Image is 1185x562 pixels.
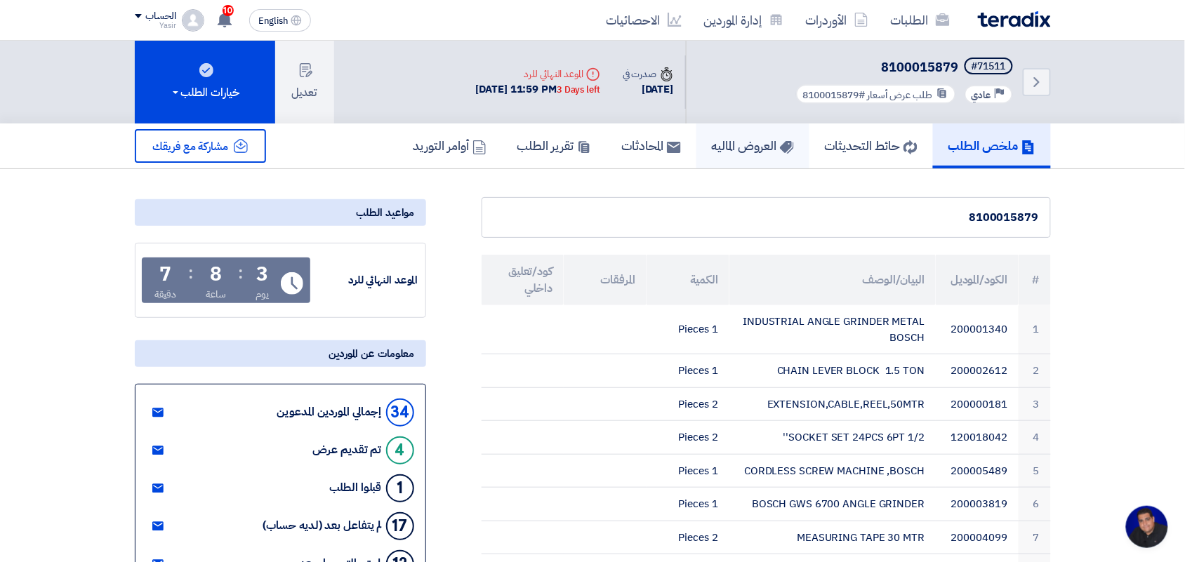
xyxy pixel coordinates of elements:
div: 4 [386,436,414,464]
img: profile_test.png [182,9,204,32]
span: English [258,16,288,26]
th: المرفقات [564,255,647,305]
td: CORDLESS SCREW MACHINE ,BOSCH [729,454,936,488]
h5: ملخص الطلب [948,138,1035,154]
td: BOSCH GWS 6700 ANGLE GRINDER [729,488,936,521]
span: مشاركة مع فريقك [153,138,229,155]
button: خيارات الطلب [135,41,275,123]
td: 200000181 [936,387,1019,421]
td: 1 Pieces [647,354,729,388]
td: 1 Pieces [647,305,729,354]
td: 2 Pieces [647,521,729,554]
div: #71511 [972,62,1006,72]
div: الموعد النهائي للرد [313,272,418,288]
td: 1 [1019,305,1050,354]
th: الكود/الموديل [936,255,1019,305]
th: البيان/الوصف [729,255,936,305]
h5: 8100015879 [793,58,1016,77]
div: تم تقديم عرض [313,443,382,457]
div: معلومات عن الموردين [135,340,426,367]
td: 3 [1019,387,1050,421]
td: 1 Pieces [647,488,729,521]
td: 4 [1019,421,1050,455]
h5: تقرير الطلب [517,138,591,154]
span: 8100015879 [882,58,959,76]
span: طلب عرض أسعار [868,88,933,102]
div: [DATE] 11:59 PM [476,81,600,98]
div: الموعد النهائي للرد [476,67,600,81]
h5: حائط التحديثات [825,138,918,154]
a: الاحصائيات [595,4,693,36]
td: CHAIN LEVER BLOCK 1.5 TON [729,354,936,388]
td: INDUSTRIAL ANGLE GRINDER METAL BOSCH [729,305,936,354]
div: لم يتفاعل بعد (لديه حساب) [263,519,382,533]
div: 7 [159,265,171,284]
h5: أوامر التوريد [413,138,486,154]
td: 200002612 [936,354,1019,388]
td: 5 [1019,454,1050,488]
img: Teradix logo [978,11,1051,27]
div: 34 [386,399,414,427]
button: English [249,9,311,32]
td: SOCKET SET 24PCS 6PT 1/2'' [729,421,936,455]
div: دقيقة [154,287,176,302]
a: الأوردرات [795,4,880,36]
td: MEASURING TAPE 30 MTR [729,521,936,554]
a: المحادثات [607,123,696,168]
div: قبلوا الطلب [330,481,382,495]
td: 200003819 [936,488,1019,521]
div: ساعة [206,287,226,302]
a: ملخص الطلب [933,123,1051,168]
div: Open chat [1126,506,1168,548]
div: 17 [386,512,414,540]
th: الكمية [647,255,729,305]
th: كود/تعليق داخلي [482,255,564,305]
button: تعديل [275,41,334,123]
td: 200004099 [936,521,1019,554]
div: 1 [386,474,414,502]
td: 1 Pieces [647,454,729,488]
div: مواعيد الطلب [135,199,426,226]
div: : [238,260,243,286]
div: الحساب [146,11,176,22]
div: يوم [256,287,269,302]
a: إدارة الموردين [693,4,795,36]
td: EXTENSION,CABLE,REEL,50MTR [729,387,936,421]
a: حائط التحديثات [809,123,933,168]
th: # [1019,255,1050,305]
div: [DATE] [623,81,673,98]
div: خيارات الطلب [170,84,240,101]
h5: المحادثات [622,138,681,154]
div: صدرت في [623,67,673,81]
div: 3 [256,265,268,284]
span: #8100015879 [803,88,866,102]
span: 10 [223,5,234,16]
div: 8 [210,265,222,284]
h5: العروض الماليه [712,138,794,154]
td: 2 [1019,354,1050,388]
div: : [189,260,194,286]
a: الطلبات [880,4,961,36]
td: 200005489 [936,454,1019,488]
td: 120018042 [936,421,1019,455]
a: أوامر التوريد [398,123,502,168]
td: 6 [1019,488,1050,521]
div: Yasir [135,22,176,29]
div: 8100015879 [494,209,1039,226]
td: 2 Pieces [647,421,729,455]
div: إجمالي الموردين المدعوين [277,406,382,419]
td: 7 [1019,521,1050,554]
td: 2 Pieces [647,387,729,421]
td: 200001340 [936,305,1019,354]
span: عادي [972,88,991,102]
div: 3 Days left [557,83,600,97]
a: تقرير الطلب [502,123,607,168]
a: العروض الماليه [696,123,809,168]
